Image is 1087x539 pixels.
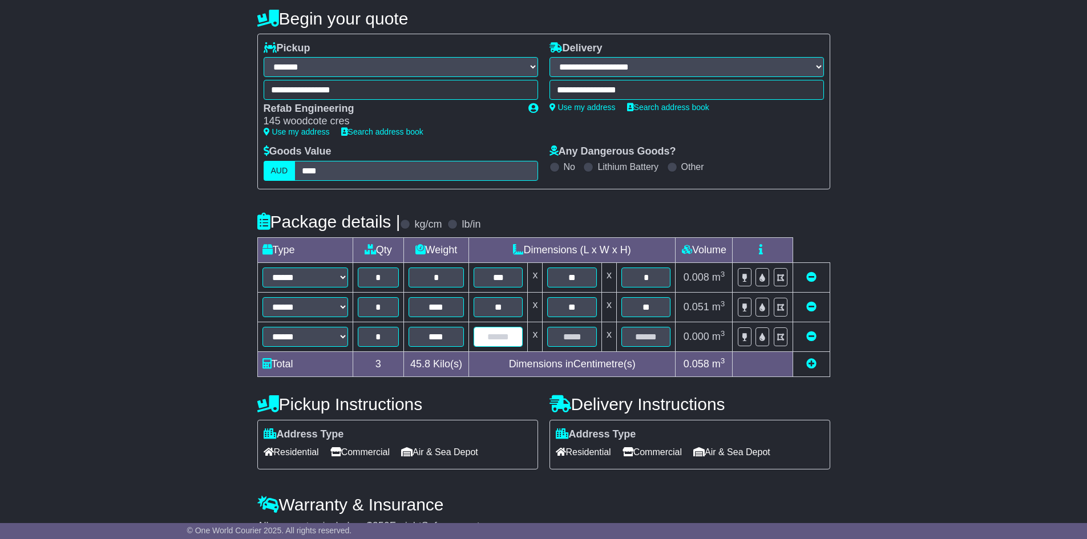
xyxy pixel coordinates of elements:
[264,42,310,55] label: Pickup
[414,218,442,231] label: kg/cm
[549,145,676,158] label: Any Dangerous Goods?
[627,103,709,112] a: Search address book
[623,443,682,461] span: Commercial
[712,271,725,283] span: m
[264,443,319,461] span: Residential
[684,331,709,342] span: 0.000
[410,358,430,370] span: 45.8
[264,103,517,115] div: Refab Engineering
[601,322,616,351] td: x
[712,301,725,313] span: m
[556,443,611,461] span: Residential
[462,218,480,231] label: lb/in
[403,351,468,376] td: Kilo(s)
[549,42,603,55] label: Delivery
[257,237,353,262] td: Type
[712,331,725,342] span: m
[676,237,733,262] td: Volume
[257,520,830,533] div: All our quotes include a $ FreightSafe warranty.
[264,145,332,158] label: Goods Value
[264,127,330,136] a: Use my address
[601,262,616,292] td: x
[373,520,390,532] span: 250
[403,237,468,262] td: Weight
[330,443,390,461] span: Commercial
[806,271,817,283] a: Remove this item
[528,292,543,322] td: x
[601,292,616,322] td: x
[549,395,830,414] h4: Delivery Instructions
[693,443,770,461] span: Air & Sea Depot
[684,301,709,313] span: 0.051
[564,161,575,172] label: No
[257,495,830,514] h4: Warranty & Insurance
[353,351,403,376] td: 3
[257,9,830,28] h4: Begin your quote
[528,322,543,351] td: x
[264,428,344,441] label: Address Type
[721,356,725,365] sup: 3
[353,237,403,262] td: Qty
[341,127,423,136] a: Search address book
[257,212,401,231] h4: Package details |
[264,115,517,128] div: 145 woodcote cres
[806,331,817,342] a: Remove this item
[187,526,352,535] span: © One World Courier 2025. All rights reserved.
[721,270,725,278] sup: 3
[684,271,709,283] span: 0.008
[401,443,478,461] span: Air & Sea Depot
[468,237,676,262] td: Dimensions (L x W x H)
[468,351,676,376] td: Dimensions in Centimetre(s)
[556,428,636,441] label: Address Type
[264,161,296,181] label: AUD
[721,299,725,308] sup: 3
[684,358,709,370] span: 0.058
[721,329,725,338] sup: 3
[549,103,616,112] a: Use my address
[597,161,658,172] label: Lithium Battery
[528,262,543,292] td: x
[257,351,353,376] td: Total
[806,301,817,313] a: Remove this item
[681,161,704,172] label: Other
[806,358,817,370] a: Add new item
[257,395,538,414] h4: Pickup Instructions
[712,358,725,370] span: m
